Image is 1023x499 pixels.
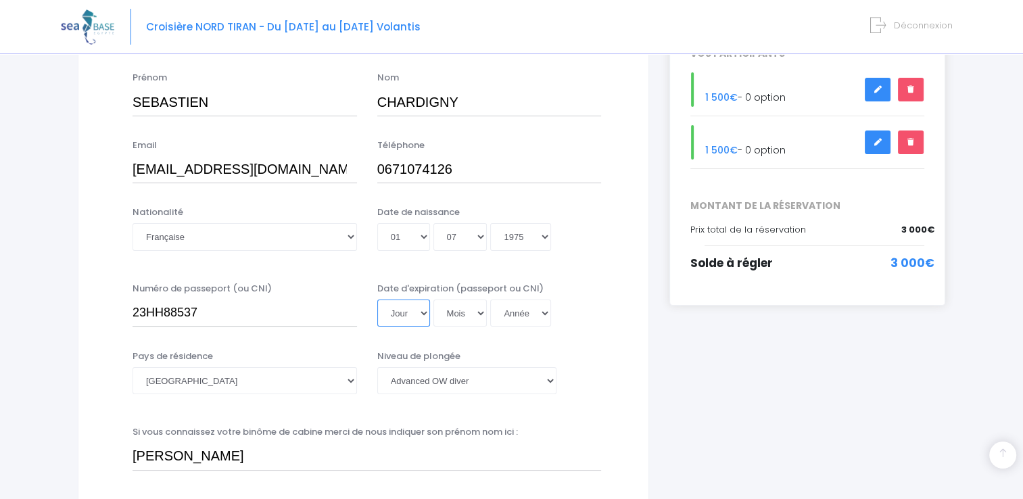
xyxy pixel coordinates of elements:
[690,223,806,236] span: Prix total de la réservation
[705,143,738,157] span: 1 500€
[377,206,460,219] label: Date de naissance
[133,139,157,152] label: Email
[133,206,183,219] label: Nationalité
[377,139,425,152] label: Téléphone
[680,125,934,160] div: - 0 option
[377,282,544,295] label: Date d'expiration (passeport ou CNI)
[680,72,934,107] div: - 0 option
[133,282,272,295] label: Numéro de passeport (ou CNI)
[133,71,167,85] label: Prénom
[133,425,518,439] label: Si vous connaissez votre binôme de cabine merci de nous indiquer son prénom nom ici :
[377,71,399,85] label: Nom
[705,91,738,104] span: 1 500€
[690,255,773,271] span: Solde à régler
[680,199,934,213] span: MONTANT DE LA RÉSERVATION
[377,350,460,363] label: Niveau de plongée
[901,223,934,237] span: 3 000€
[890,255,934,272] span: 3 000€
[894,19,953,32] span: Déconnexion
[146,20,421,34] span: Croisière NORD TIRAN - Du [DATE] au [DATE] Volantis
[133,350,213,363] label: Pays de résidence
